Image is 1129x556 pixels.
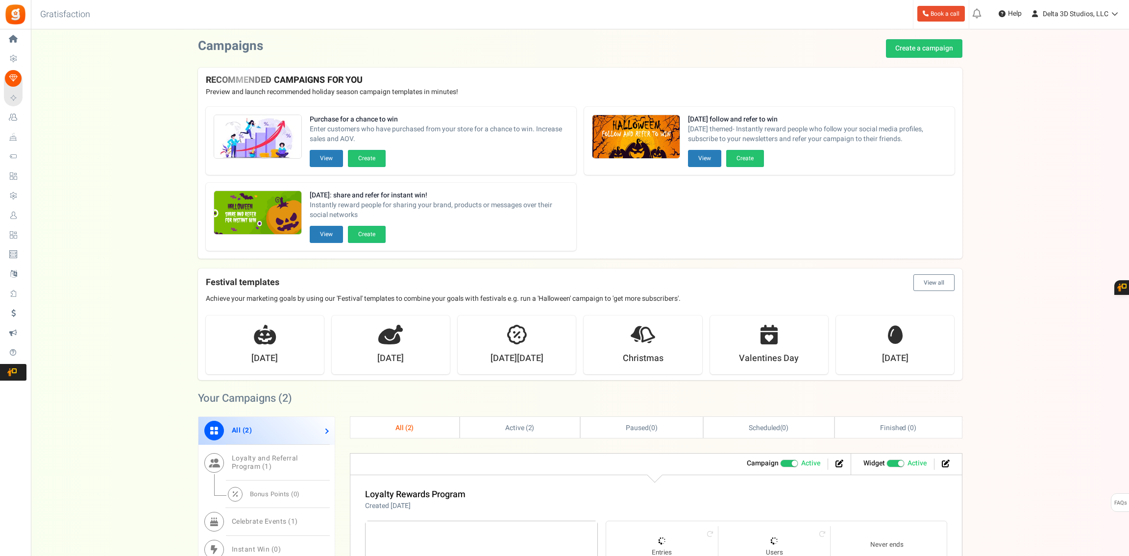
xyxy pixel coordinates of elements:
h4: Festival templates [206,274,955,291]
h2: Your Campaigns ( ) [198,393,292,403]
span: Delta 3D Studios, LLC [1043,9,1108,19]
img: Recommended Campaigns [214,115,301,159]
span: Active ( ) [505,423,535,433]
span: 2 [282,390,288,406]
span: 0 [294,489,297,499]
img: Recommended Campaigns [214,191,301,235]
strong: Widget [863,458,885,468]
span: Finished ( ) [880,423,916,433]
strong: [DATE] [882,352,908,365]
strong: [DATE] [377,352,404,365]
img: Gratisfaction [4,3,26,25]
span: 2 [245,425,249,435]
h3: Gratisfaction [29,5,101,24]
span: Scheduled [749,423,780,433]
span: Active [908,459,927,468]
span: All ( ) [232,425,252,435]
span: 0 [782,423,786,433]
strong: [DATE] follow and refer to win [688,115,947,124]
img: loader_16.gif [658,537,666,545]
span: Loyalty and Referral Program ( ) [232,453,298,472]
strong: Campaign [747,458,779,468]
strong: [DATE]: share and refer for instant win! [310,191,568,200]
a: Help [995,6,1026,22]
img: loader_16.gif [770,537,778,545]
button: View all [913,274,955,291]
span: FAQs [1114,494,1127,512]
span: Active [801,459,820,468]
li: Widget activated [856,459,934,470]
button: Create [348,226,386,243]
span: Celebrate Events ( ) [232,516,298,527]
span: Instantly reward people for sharing your brand, products or messages over their social networks [310,200,568,220]
span: 1 [265,461,269,472]
p: Preview and launch recommended holiday season campaign templates in minutes! [206,87,955,97]
strong: Christmas [623,352,663,365]
small: Never ends [840,540,933,550]
button: Create [348,150,386,167]
span: [DATE] themed- Instantly reward people who follow your social media profiles, subscribe to your n... [688,124,947,144]
a: Loyalty Rewards Program [365,488,466,501]
strong: Valentines Day [739,352,799,365]
strong: [DATE] [251,352,278,365]
p: Achieve your marketing goals by using our 'Festival' templates to combine your goals with festiva... [206,294,955,304]
span: Help [1006,9,1022,19]
span: 0 [910,423,914,433]
span: All ( ) [395,423,414,433]
span: ( ) [749,423,788,433]
a: Create a campaign [886,39,962,58]
p: Created [DATE] [365,501,466,511]
span: 2 [408,423,412,433]
span: 0 [651,423,655,433]
button: Create [726,150,764,167]
strong: Purchase for a chance to win [310,115,568,124]
span: 1 [291,516,295,527]
span: 0 [274,544,278,555]
span: Instant Win ( ) [232,544,281,555]
button: View [688,150,721,167]
img: Recommended Campaigns [592,115,680,159]
span: 2 [528,423,532,433]
strong: [DATE][DATE] [491,352,543,365]
span: ( ) [626,423,658,433]
span: Enter customers who have purchased from your store for a chance to win. Increase sales and AOV. [310,124,568,144]
span: Bonus Points ( ) [250,489,300,499]
button: View [310,226,343,243]
h4: RECOMMENDED CAMPAIGNS FOR YOU [206,75,955,85]
span: Paused [626,423,649,433]
a: Book a call [917,6,965,22]
h2: Campaigns [198,39,263,53]
button: View [310,150,343,167]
